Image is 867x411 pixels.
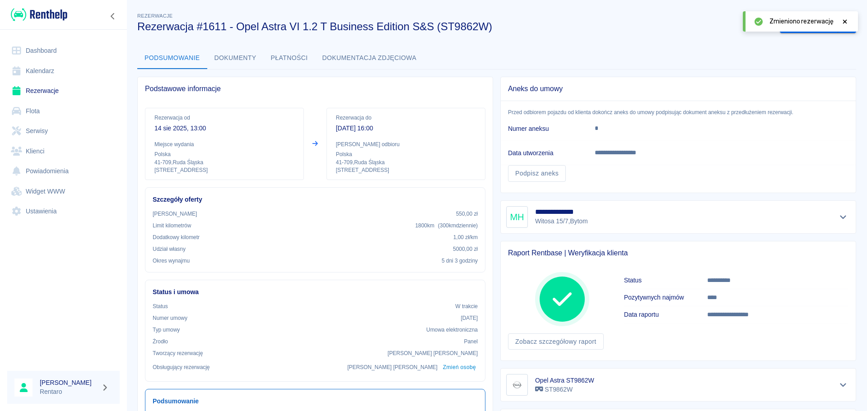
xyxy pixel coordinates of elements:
a: Kalendarz [7,61,120,81]
p: [DATE] [461,314,478,322]
h6: Status i umowa [153,287,478,297]
p: 550,00 zł [456,210,478,218]
a: Zobacz szczegółowy raport [508,333,604,350]
img: Renthelp logo [11,7,67,22]
p: 5 dni 3 godziny [442,257,478,265]
p: Witosa 15/7 , Bytom [535,217,590,226]
h6: Podsumowanie [153,397,478,406]
p: 14 sie 2025, 13:00 [154,124,294,133]
p: Rentaro [40,387,98,397]
a: Podpisz aneks [508,165,566,182]
p: [DATE] 16:00 [336,124,476,133]
div: MH [506,206,528,228]
span: Raport Rentbase | Weryfikacja klienta [508,249,848,258]
p: Polska [154,150,294,158]
p: Tworzący rezerwację [153,349,203,357]
a: Flota [7,101,120,121]
h6: Data utworzenia [508,148,580,157]
button: Zmień osobę [441,361,478,374]
h6: Pozytywnych najmów [624,293,707,302]
span: ( 300 km dziennie ) [438,222,478,229]
p: 41-709 , Ruda Śląska [336,158,476,166]
button: Dokumentacja zdjęciowa [315,47,424,69]
h6: Status [624,276,707,285]
p: [PERSON_NAME] [153,210,197,218]
p: Status [153,302,168,310]
p: Żrodło [153,337,168,346]
p: W trakcie [455,302,478,310]
p: [PERSON_NAME] [PERSON_NAME] [387,349,478,357]
h6: Opel Astra ST9862W [535,376,594,385]
p: 1,00 zł /km [453,233,478,241]
p: 41-709 , Ruda Śląska [154,158,294,166]
a: Ustawienia [7,201,120,222]
p: Panel [464,337,478,346]
button: Podsumowanie [137,47,207,69]
button: Pokaż szczegóły [836,211,851,223]
h3: Rezerwacja #1611 - Opel Astra VI 1.2 T Business Edition S&S (ST9862W) [137,20,773,33]
p: 1800 km [415,222,478,230]
span: Aneks do umowy [508,84,848,93]
p: [STREET_ADDRESS] [154,166,294,174]
a: Klienci [7,141,120,162]
p: Rezerwacja do [336,114,476,122]
p: [STREET_ADDRESS] [336,166,476,174]
p: Okres wynajmu [153,257,190,265]
p: Rezerwacja od [154,114,294,122]
p: Obsługujący rezerwację [153,363,210,371]
button: Pokaż szczegóły [836,379,851,391]
a: Renthelp logo [7,7,67,22]
p: Miejsce wydania [154,140,294,148]
h6: Szczegóły oferty [153,195,478,204]
p: Dodatkowy kilometr [153,233,200,241]
p: Typ umowy [153,326,180,334]
button: Dokumenty [207,47,264,69]
h6: Numer aneksu [508,124,580,133]
span: Podstawowe informacje [145,84,485,93]
p: [PERSON_NAME] [PERSON_NAME] [347,363,438,371]
a: Widget WWW [7,181,120,202]
button: Płatności [264,47,315,69]
a: Serwisy [7,121,120,141]
p: Limit kilometrów [153,222,191,230]
h6: Data raportu [624,310,707,319]
span: Zmieniono rezerwację [769,17,834,26]
p: [PERSON_NAME] odbioru [336,140,476,148]
span: Rezerwacje [137,13,172,18]
a: Rezerwacje [7,81,120,101]
a: Dashboard [7,41,120,61]
p: ST9862W [535,385,594,394]
p: Polska [336,150,476,158]
p: Przed odbiorem pojazdu od klienta dokończ aneks do umowy podpisując dokument aneksu z przedłużeni... [501,108,856,116]
img: Image [508,376,526,394]
a: Powiadomienia [7,161,120,181]
h6: [PERSON_NAME] [40,378,98,387]
p: Umowa elektroniczna [426,326,478,334]
p: 5000,00 zł [453,245,478,253]
button: Zwiń nawigację [106,10,120,22]
p: Udział własny [153,245,186,253]
p: Numer umowy [153,314,187,322]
